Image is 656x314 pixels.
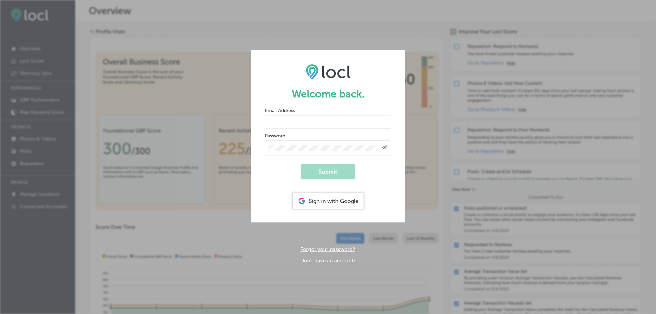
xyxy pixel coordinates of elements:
span: Toggle password visibility [382,145,387,151]
a: Forgot your password? [300,246,355,252]
a: Don't have an account? [300,258,356,264]
h1: Welcome back. [265,88,391,100]
button: Submit [301,164,355,179]
label: Email Address [265,108,295,113]
label: Password [265,133,285,139]
div: Sign in with Google [293,193,364,209]
img: LOCL logo [306,64,351,80]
